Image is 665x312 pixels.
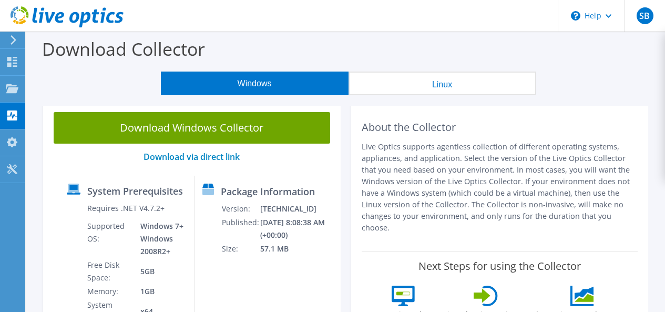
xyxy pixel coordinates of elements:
[161,72,349,95] button: Windows
[221,216,260,242] td: Published:
[221,242,260,256] td: Size:
[260,202,336,216] td: [TECHNICAL_ID]
[260,242,336,256] td: 57.1 MB
[87,203,165,214] label: Requires .NET V4.7.2+
[132,285,186,298] td: 1GB
[132,258,186,285] td: 5GB
[144,151,240,163] a: Download via direct link
[132,219,186,258] td: Windows 7+ Windows 2008R2+
[87,219,133,258] td: Supported OS:
[54,112,330,144] a: Download Windows Collector
[571,11,580,21] svg: \n
[42,37,205,61] label: Download Collector
[362,121,638,134] h2: About the Collector
[87,285,133,298] td: Memory:
[87,186,183,196] label: System Prerequisites
[221,202,260,216] td: Version:
[349,72,536,95] button: Linux
[87,258,133,285] td: Free Disk Space:
[260,216,336,242] td: [DATE] 8:08:38 AM (+00:00)
[637,7,653,24] span: SB
[221,186,315,197] label: Package Information
[418,260,581,273] label: Next Steps for using the Collector
[362,141,638,234] p: Live Optics supports agentless collection of different operating systems, appliances, and applica...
